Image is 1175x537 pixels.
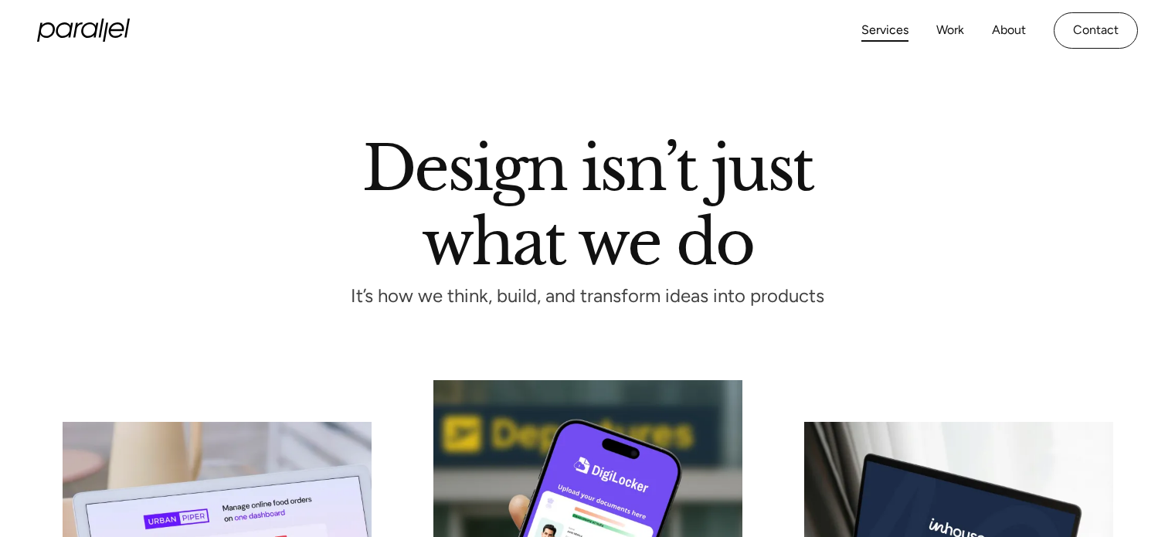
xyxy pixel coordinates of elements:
a: Work [936,19,964,42]
a: Services [861,19,908,42]
h1: Design isn’t just what we do [362,138,813,265]
a: home [37,19,130,42]
a: About [992,19,1026,42]
a: Contact [1054,12,1138,49]
p: It’s how we think, build, and transform ideas into products [323,290,853,303]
